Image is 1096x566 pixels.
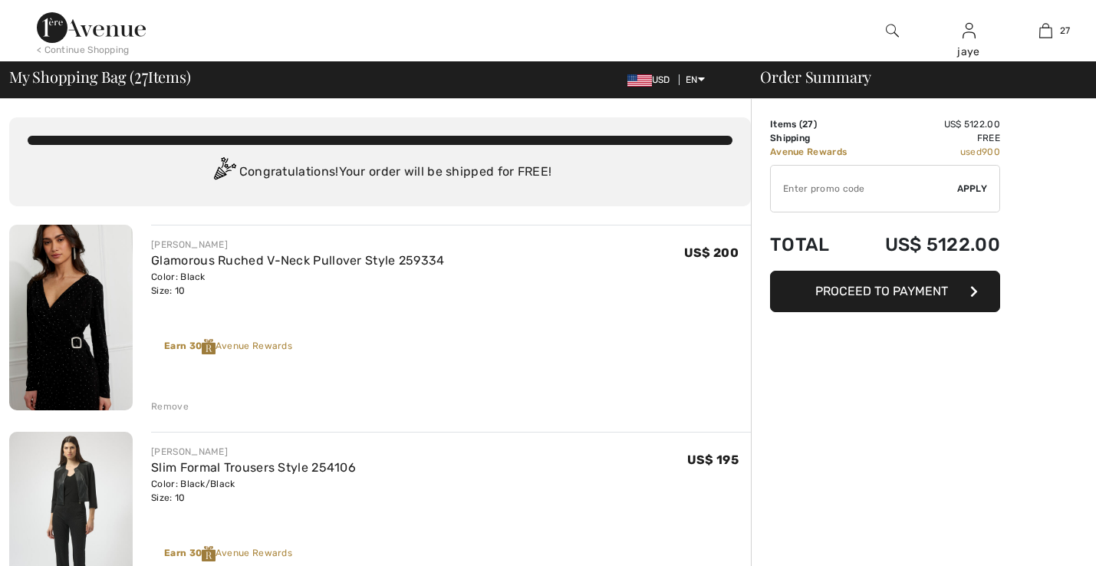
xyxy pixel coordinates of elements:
div: [PERSON_NAME] [151,238,445,252]
span: US$ 195 [687,452,739,467]
td: Shipping [770,131,862,145]
span: 27 [802,119,814,130]
span: USD [627,74,676,85]
div: Color: Black Size: 10 [151,270,445,298]
td: Free [862,131,1000,145]
img: Congratulation2.svg [209,157,239,188]
img: US Dollar [627,74,652,87]
strong: Earn 30 [164,548,216,558]
img: 1ère Avenue [37,12,146,43]
strong: Earn 30 [164,341,216,351]
td: Avenue Rewards [770,145,862,159]
img: Reward-Logo.svg [202,546,216,561]
span: US$ 200 [684,245,739,260]
div: Congratulations! Your order will be shipped for FREE! [28,157,732,188]
div: Remove [151,400,189,413]
button: Proceed to Payment [770,271,1000,312]
td: US$ 5122.00 [862,219,1000,271]
a: 27 [1008,21,1083,40]
div: jaye [931,44,1006,60]
div: [PERSON_NAME] [151,445,356,459]
span: 900 [982,146,1000,157]
td: US$ 5122.00 [862,117,1000,131]
div: Avenue Rewards [164,339,292,354]
img: Glamorous Ruched V-Neck Pullover Style 259334 [9,225,133,410]
td: Total [770,219,862,271]
img: Reward-Logo.svg [202,339,216,354]
a: Sign In [963,23,976,38]
img: My Info [963,21,976,40]
td: used [862,145,1000,159]
div: < Continue Shopping [37,43,130,57]
div: Color: Black/Black Size: 10 [151,477,356,505]
span: 27 [1060,24,1071,38]
div: Avenue Rewards [164,546,292,561]
span: Proceed to Payment [815,284,948,298]
a: Slim Formal Trousers Style 254106 [151,460,356,475]
img: My Bag [1039,21,1052,40]
span: Apply [957,182,988,196]
td: Items ( ) [770,117,862,131]
span: 27 [134,65,148,85]
img: search the website [886,21,899,40]
a: Glamorous Ruched V-Neck Pullover Style 259334 [151,253,445,268]
span: My Shopping Bag ( Items) [9,69,191,84]
input: Promo code [771,166,957,212]
span: EN [686,74,705,85]
div: Order Summary [742,69,1087,84]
